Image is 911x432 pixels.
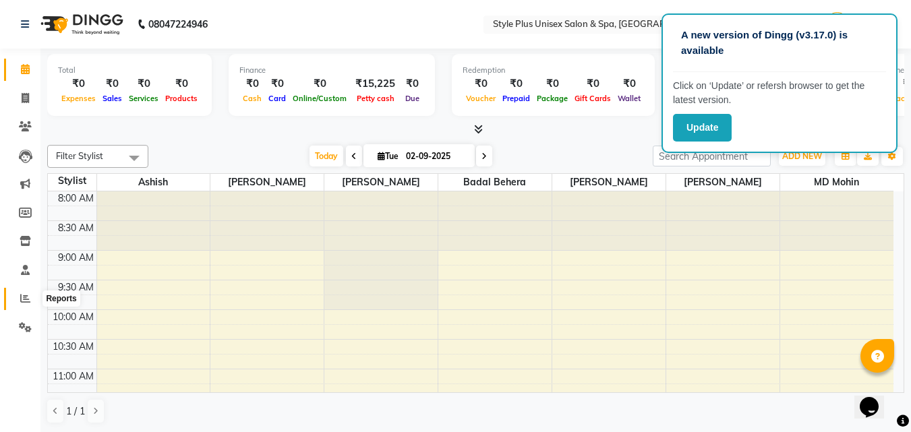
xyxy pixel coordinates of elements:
img: logo [34,5,127,43]
div: ₹0 [401,76,424,92]
span: Due [402,94,423,103]
div: Total [58,65,201,76]
div: ₹0 [162,76,201,92]
span: [PERSON_NAME] [324,174,438,191]
div: 10:00 AM [50,310,96,324]
span: Sales [99,94,125,103]
b: 08047224946 [148,5,208,43]
span: Card [265,94,289,103]
p: A new version of Dingg (v3.17.0) is available [681,28,878,58]
span: Tue [374,151,402,161]
div: ₹0 [125,76,162,92]
span: ADD NEW [782,151,822,161]
span: [PERSON_NAME] [552,174,666,191]
span: Wallet [614,94,644,103]
button: ADD NEW [779,147,825,166]
span: Services [125,94,162,103]
div: ₹0 [571,76,614,92]
span: Badal Behera [438,174,552,191]
input: 2025-09-02 [402,146,469,166]
span: Expenses [58,94,99,103]
span: Cash [239,94,265,103]
div: ₹0 [499,76,533,92]
button: Update [673,114,732,142]
div: Stylist [48,174,96,188]
div: ₹0 [533,76,571,92]
div: ₹0 [99,76,125,92]
p: Click on ‘Update’ or refersh browser to get the latest version. [673,79,886,107]
span: Package [533,94,571,103]
span: Online/Custom [289,94,350,103]
iframe: chat widget [854,378,898,419]
div: Reports [42,290,80,307]
div: ₹0 [463,76,499,92]
div: 9:30 AM [55,280,96,295]
div: ₹15,225 [350,76,401,92]
div: 8:30 AM [55,221,96,235]
div: ₹0 [265,76,289,92]
span: Products [162,94,201,103]
input: Search Appointment [653,146,771,166]
div: ₹0 [614,76,644,92]
span: Ashish [97,174,210,191]
span: 1 / 1 [66,404,85,419]
span: [PERSON_NAME] [210,174,324,191]
span: Petty cash [353,94,398,103]
div: 9:00 AM [55,251,96,265]
div: 8:00 AM [55,191,96,206]
span: Prepaid [499,94,533,103]
span: Today [310,146,343,166]
span: Filter Stylist [56,150,103,161]
img: Admin [825,12,849,36]
div: 10:30 AM [50,340,96,354]
span: [PERSON_NAME] [666,174,780,191]
span: MD Mohin [780,174,893,191]
span: Gift Cards [571,94,614,103]
div: Finance [239,65,424,76]
div: ₹0 [58,76,99,92]
div: Redemption [463,65,644,76]
div: ₹0 [239,76,265,92]
span: Voucher [463,94,499,103]
div: ₹0 [289,76,350,92]
div: 11:00 AM [50,369,96,383]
